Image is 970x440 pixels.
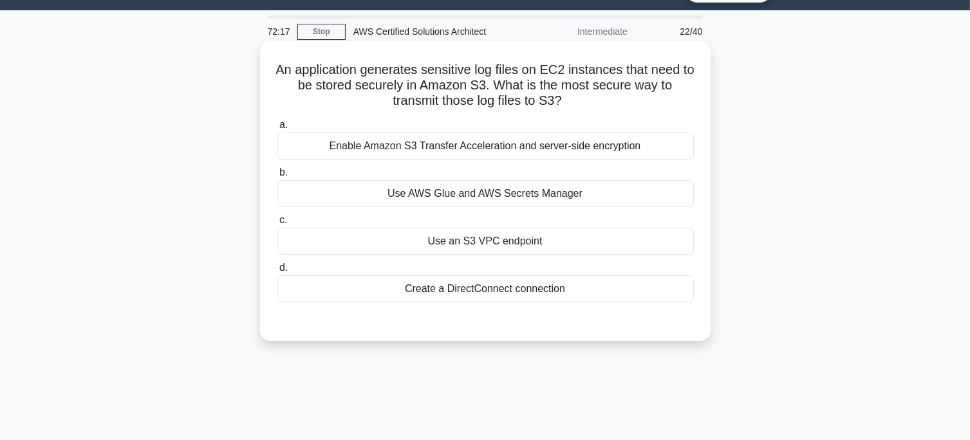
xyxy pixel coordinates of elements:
div: Intermediate [523,19,635,44]
div: Create a DirectConnect connection [277,275,694,302]
h5: An application generates sensitive log files on EC2 instances that need to be stored securely in ... [275,62,695,109]
div: 72:17 [260,19,297,44]
div: Enable Amazon S3 Transfer Acceleration and server-side encryption [277,133,694,160]
span: d. [279,262,288,273]
a: Stop [297,24,346,40]
div: Use AWS Glue and AWS Secrets Manager [277,180,694,207]
div: AWS Certified Solutions Architect [346,19,523,44]
span: b. [279,167,288,178]
span: a. [279,119,288,130]
span: c. [279,214,287,225]
div: Use an S3 VPC endpoint [277,228,694,255]
div: 22/40 [635,19,711,44]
